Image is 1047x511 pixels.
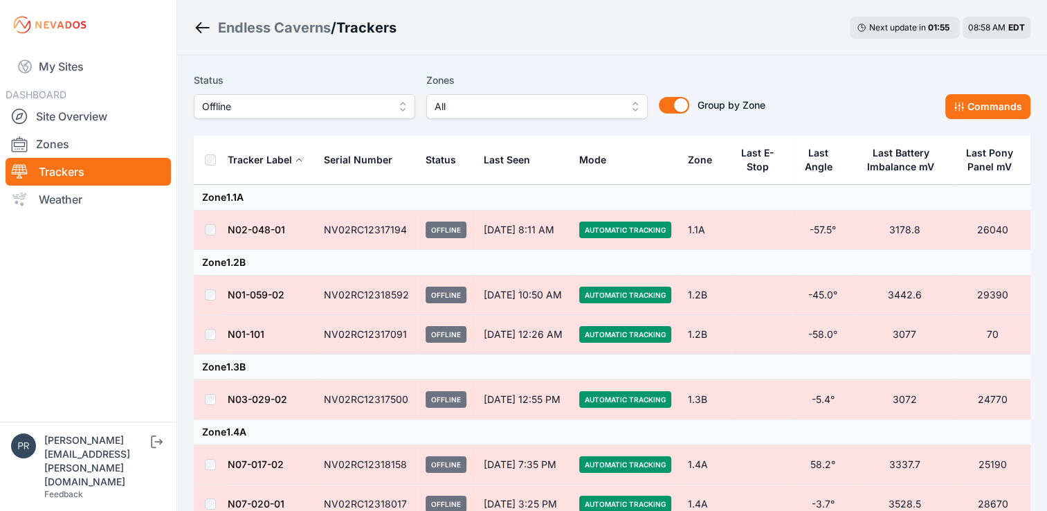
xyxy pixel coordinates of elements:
[792,315,854,355] td: -58.0°
[194,185,1030,210] td: Zone 1.1A
[6,89,66,100] span: DASHBOARD
[854,380,955,420] td: 3072
[228,498,284,510] a: N07-020-01
[854,210,955,250] td: 3178.8
[945,94,1030,119] button: Commands
[680,380,731,420] td: 1.3B
[698,99,765,111] span: Group by Zone
[792,380,854,420] td: -5.4°
[426,391,466,408] span: Offline
[426,456,466,473] span: Offline
[475,445,571,485] td: [DATE] 7:35 PM
[792,445,854,485] td: 58.2°
[11,14,89,36] img: Nevados
[228,143,303,177] button: Tracker Label
[331,18,336,37] span: /
[854,445,955,485] td: 3337.7
[194,10,397,46] nav: Breadcrumb
[579,391,671,408] span: Automatic Tracking
[6,186,171,213] a: Weather
[336,18,397,37] h3: Trackers
[426,326,466,343] span: Offline
[316,380,417,420] td: NV02RC12317500
[800,146,837,174] div: Last Angle
[426,94,648,119] button: All
[426,143,467,177] button: Status
[316,210,417,250] td: NV02RC12317194
[579,143,617,177] button: Mode
[955,445,1030,485] td: 25190
[6,158,171,186] a: Trackers
[740,136,783,183] button: Last E-Stop
[324,153,392,167] div: Serial Number
[963,136,1022,183] button: Last Pony Panel mV
[740,146,775,174] div: Last E-Stop
[228,328,264,340] a: N01-101
[202,98,388,115] span: Offline
[194,250,1030,276] td: Zone 1.2B
[688,153,712,167] div: Zone
[44,489,83,499] a: Feedback
[6,50,171,83] a: My Sites
[435,98,620,115] span: All
[680,210,731,250] td: 1.1A
[194,94,415,119] button: Offline
[963,146,1014,174] div: Last Pony Panel mV
[869,22,926,33] span: Next update in
[792,210,854,250] td: -57.5°
[579,326,671,343] span: Automatic Tracking
[44,433,148,489] div: [PERSON_NAME][EMAIL_ADDRESS][PERSON_NAME][DOMAIN_NAME]
[955,315,1030,355] td: 70
[854,276,955,315] td: 3442.6
[426,222,466,238] span: Offline
[316,315,417,355] td: NV02RC12317091
[854,315,955,355] td: 3077
[6,102,171,130] a: Site Overview
[579,287,671,303] span: Automatic Tracking
[228,153,292,167] div: Tracker Label
[316,445,417,485] td: NV02RC12318158
[228,458,284,470] a: N07-017-02
[928,22,953,33] div: 01 : 55
[680,315,731,355] td: 1.2B
[228,224,285,235] a: N02-048-01
[426,287,466,303] span: Offline
[475,315,571,355] td: [DATE] 12:26 AM
[579,222,671,238] span: Automatic Tracking
[955,210,1030,250] td: 26040
[800,136,846,183] button: Last Angle
[228,289,284,301] a: N01-059-02
[680,276,731,315] td: 1.2B
[955,380,1030,420] td: 24770
[792,276,854,315] td: -45.0°
[862,146,939,174] div: Last Battery Imbalance mV
[426,153,456,167] div: Status
[6,130,171,158] a: Zones
[475,210,571,250] td: [DATE] 8:11 AM
[968,22,1005,33] span: 08:58 AM
[426,72,648,89] label: Zones
[194,72,415,89] label: Status
[218,18,331,37] a: Endless Caverns
[955,276,1030,315] td: 29390
[194,355,1030,380] td: Zone 1.3B
[862,136,947,183] button: Last Battery Imbalance mV
[579,456,671,473] span: Automatic Tracking
[316,276,417,315] td: NV02RC12318592
[194,420,1030,445] td: Zone 1.4A
[1008,22,1025,33] span: EDT
[688,143,723,177] button: Zone
[484,143,563,177] div: Last Seen
[475,380,571,420] td: [DATE] 12:55 PM
[475,276,571,315] td: [DATE] 10:50 AM
[680,445,731,485] td: 1.4A
[324,143,403,177] button: Serial Number
[579,153,606,167] div: Mode
[11,433,36,458] img: preston.kenny@energixrenewables.com
[228,393,287,405] a: N03-029-02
